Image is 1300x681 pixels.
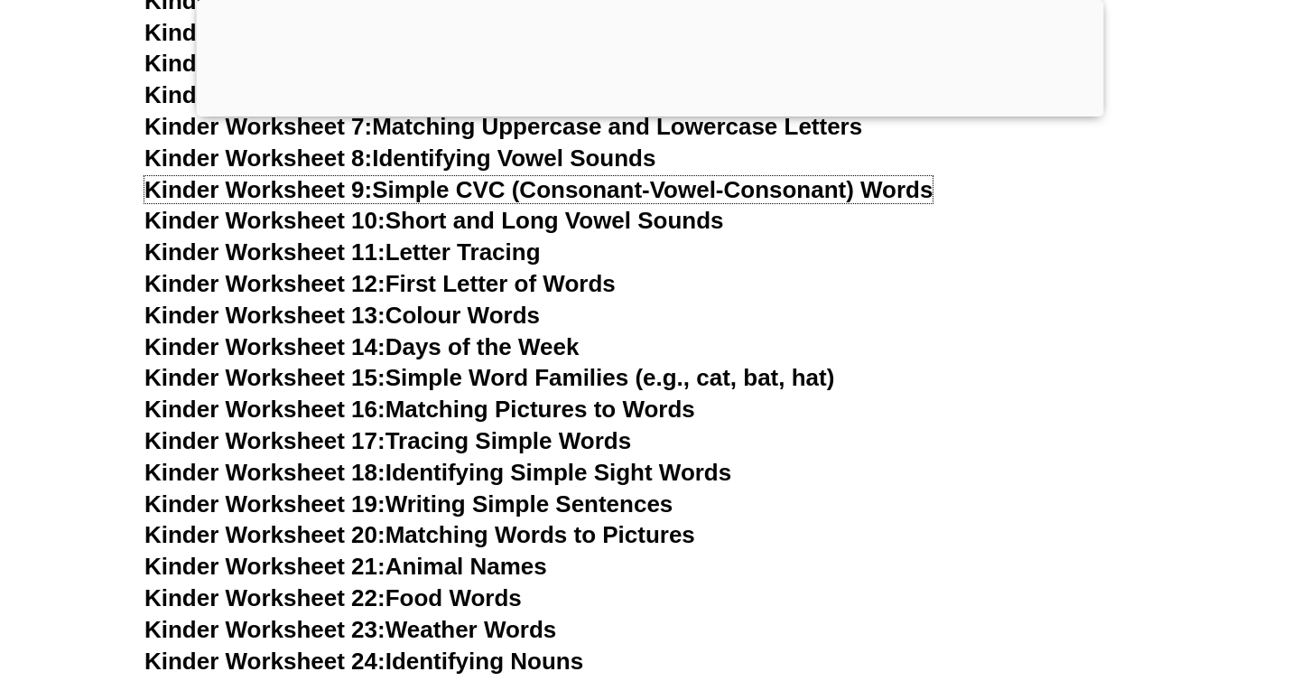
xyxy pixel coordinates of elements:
span: Kinder Worksheet 21: [144,553,385,580]
span: Kinder Worksheet 17: [144,427,385,454]
a: Kinder Worksheet 22:Food Words [144,584,522,611]
span: Kinder Worksheet 24: [144,648,385,675]
span: Kinder Worksheet 19: [144,490,385,518]
span: Kinder Worksheet 4: [144,19,372,46]
span: Kinder Worksheet 20: [144,521,385,548]
span: Kinder Worksheet 13: [144,302,385,329]
a: Kinder Worksheet 17:Tracing Simple Words [144,427,631,454]
span: Kinder Worksheet 14: [144,333,385,360]
a: Kinder Worksheet 7:Matching Uppercase and Lowercase Letters [144,113,862,140]
a: Kinder Worksheet 18:Identifying Simple Sight Words [144,459,731,486]
a: Kinder Worksheet 20:Matching Words to Pictures [144,521,695,548]
a: Kinder Worksheet 12:First Letter of Words [144,270,616,297]
a: Kinder Worksheet 6:Alphabet Sequencing [144,81,612,108]
span: Kinder Worksheet 12: [144,270,385,297]
span: Kinder Worksheet 9: [144,176,372,203]
span: Kinder Worksheet 8: [144,145,372,172]
a: Kinder Worksheet 9:Simple CVC (Consonant-Vowel-Consonant) Words [144,176,933,203]
iframe: Chat Widget [990,477,1300,681]
a: Kinder Worksheet 16:Matching Pictures to Words [144,396,695,423]
span: Kinder Worksheet 11: [144,238,385,266]
span: Kinder Worksheet 23: [144,616,385,643]
span: Kinder Worksheet 10: [144,207,385,234]
span: Kinder Worksheet 18: [144,459,385,486]
a: Kinder Worksheet 8:Identifying Vowel Sounds [144,145,655,172]
span: Kinder Worksheet 22: [144,584,385,611]
span: Kinder Worksheet 15: [144,364,385,391]
a: Kinder Worksheet 19:Writing Simple Sentences [144,490,673,518]
a: Kinder Worksheet 10:Short and Long Vowel Sounds [144,207,724,234]
a: Kinder Worksheet 11:Letter Tracing [144,238,541,266]
a: Kinder Worksheet 14:Days of the Week [144,333,579,360]
a: Kinder Worksheet 13:Colour Words [144,302,540,329]
span: Kinder Worksheet 6: [144,81,372,108]
span: Kinder Worksheet 7: [144,113,372,140]
span: Kinder Worksheet 16: [144,396,385,423]
a: Kinder Worksheet 24:Identifying Nouns [144,648,583,675]
a: Kinder Worksheet 4:Beginning Sounds: Connecting Letters to Words [144,19,915,46]
a: Kinder Worksheet 5:Rhyming Words [144,50,552,77]
span: Kinder Worksheet 5: [144,50,372,77]
a: Kinder Worksheet 15:Simple Word Families (e.g., cat, bat, hat) [144,364,834,391]
a: Kinder Worksheet 23:Weather Words [144,616,556,643]
a: Kinder Worksheet 21:Animal Names [144,553,547,580]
